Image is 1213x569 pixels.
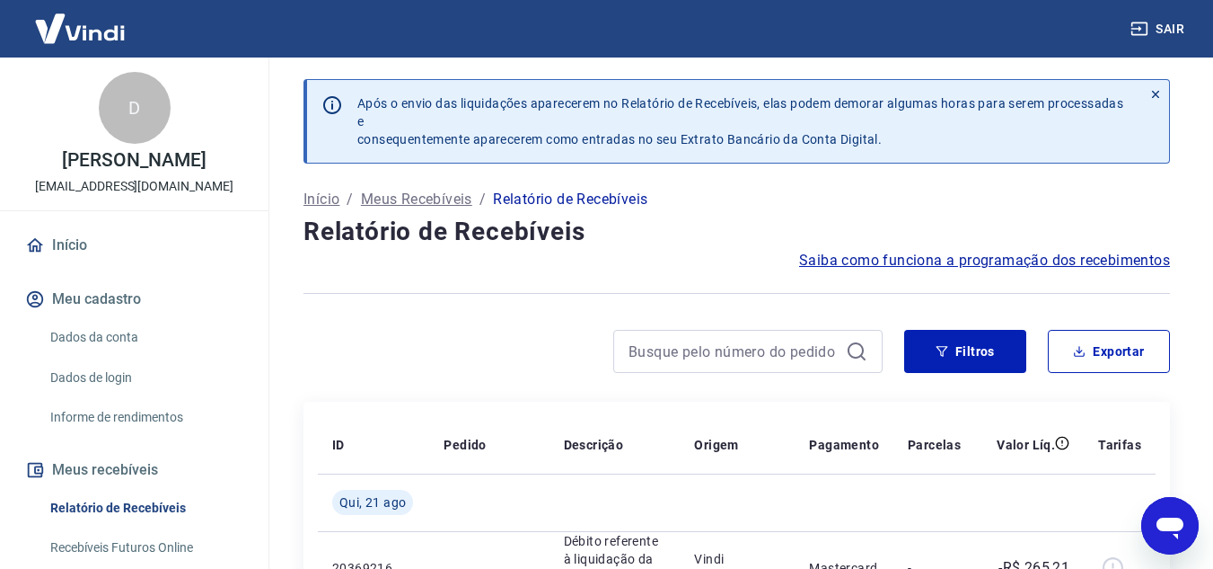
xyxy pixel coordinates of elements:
[444,436,486,454] p: Pedido
[479,189,486,210] p: /
[339,493,406,511] span: Qui, 21 ago
[62,151,206,170] p: [PERSON_NAME]
[1048,330,1170,373] button: Exportar
[347,189,353,210] p: /
[997,436,1055,454] p: Valor Líq.
[22,450,247,490] button: Meus recebíveis
[361,189,472,210] a: Meus Recebíveis
[357,94,1128,148] p: Após o envio das liquidações aparecerem no Relatório de Recebíveis, elas podem demorar algumas ho...
[1098,436,1141,454] p: Tarifas
[22,280,247,319] button: Meu cadastro
[43,490,247,527] a: Relatório de Recebíveis
[1127,13,1191,46] button: Sair
[493,189,647,210] p: Relatório de Recebíveis
[1141,497,1199,555] iframe: Button to launch messaging window, conversation in progress
[43,360,247,396] a: Dados de login
[99,72,171,144] div: D
[43,319,247,356] a: Dados da conta
[904,330,1026,373] button: Filtros
[22,226,247,265] a: Início
[22,1,138,56] img: Vindi
[303,189,339,210] a: Início
[809,436,879,454] p: Pagamento
[43,399,247,436] a: Informe de rendimentos
[43,529,247,566] a: Recebíveis Futuros Online
[332,436,345,454] p: ID
[628,338,839,365] input: Busque pelo número do pedido
[303,214,1170,250] h4: Relatório de Recebíveis
[908,436,961,454] p: Parcelas
[564,436,624,454] p: Descrição
[694,436,738,454] p: Origem
[799,250,1170,271] a: Saiba como funciona a programação dos recebimentos
[35,177,233,196] p: [EMAIL_ADDRESS][DOMAIN_NAME]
